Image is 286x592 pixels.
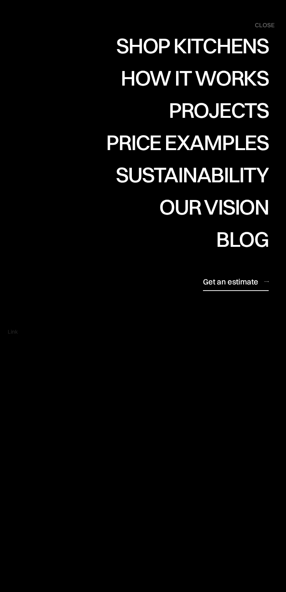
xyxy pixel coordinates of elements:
[116,35,269,56] div: Shop Kitchens
[116,164,269,196] a: Sustainability
[169,99,269,121] div: Projects
[159,196,269,228] a: Our vision
[106,132,269,153] div: Price examples
[159,196,269,218] div: Our vision
[216,228,269,250] div: Blog
[121,67,269,89] div: how it works
[106,132,269,164] a: Price examples
[203,272,269,291] a: Get an estimate
[203,276,258,287] div: Get an estimate
[255,21,274,30] div: close
[247,18,274,33] div: menu
[116,164,269,185] div: Sustainability
[216,228,269,261] a: Blog
[121,67,269,99] a: how it works
[116,35,269,67] a: Shop Kitchens
[169,99,269,132] a: Projects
